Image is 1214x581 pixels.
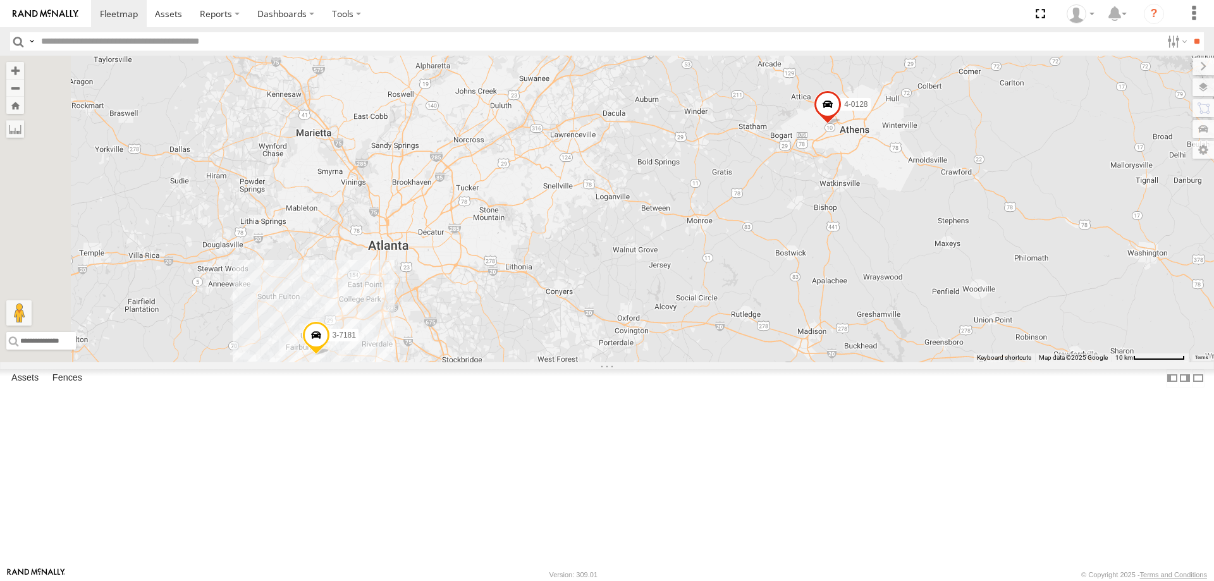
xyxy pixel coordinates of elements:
[6,79,24,97] button: Zoom out
[27,32,37,51] label: Search Query
[1062,4,1099,23] div: calvin xun
[1112,353,1189,362] button: Map Scale: 10 km per 78 pixels
[1166,369,1179,388] label: Dock Summary Table to the Left
[1140,571,1207,578] a: Terms and Conditions
[549,571,598,578] div: Version: 309.01
[1115,354,1133,361] span: 10 km
[7,568,65,581] a: Visit our Website
[13,9,78,18] img: rand-logo.svg
[1144,4,1164,24] i: ?
[844,100,868,109] span: 4-0128
[977,353,1031,362] button: Keyboard shortcuts
[333,330,356,339] span: 3-7181
[1193,141,1214,159] label: Map Settings
[46,369,89,387] label: Fences
[1039,354,1108,361] span: Map data ©2025 Google
[1162,32,1189,51] label: Search Filter Options
[6,97,24,114] button: Zoom Home
[1192,369,1205,388] label: Hide Summary Table
[6,62,24,79] button: Zoom in
[5,369,45,387] label: Assets
[1195,355,1208,360] a: Terms (opens in new tab)
[1081,571,1207,578] div: © Copyright 2025 -
[6,120,24,138] label: Measure
[6,300,32,326] button: Drag Pegman onto the map to open Street View
[1179,369,1191,388] label: Dock Summary Table to the Right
